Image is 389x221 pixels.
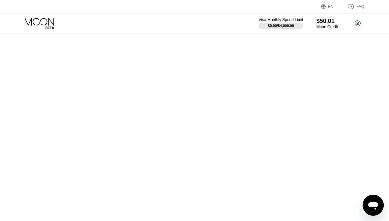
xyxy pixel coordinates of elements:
[316,18,338,29] div: $50.01Moon Credit
[341,3,364,10] div: FAQ
[363,195,384,216] iframe: Button to launch messaging window
[356,4,364,9] div: FAQ
[316,18,338,25] div: $50.01
[258,17,303,29] div: Visa Monthly Spend Limit$0.00/$4,000.00
[258,17,303,22] div: Visa Monthly Spend Limit
[328,4,334,9] div: EN
[321,3,341,10] div: EN
[268,24,294,28] div: $0.00 / $4,000.00
[316,25,338,29] div: Moon Credit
